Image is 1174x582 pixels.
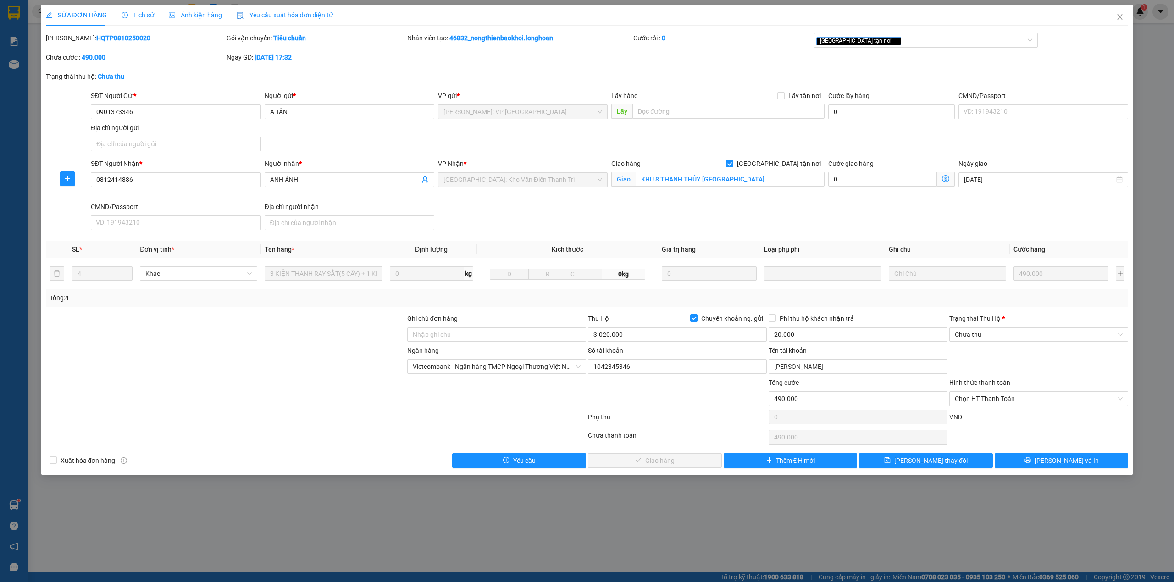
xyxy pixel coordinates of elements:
div: Chưa cước : [46,52,225,62]
span: clock-circle [122,12,128,18]
label: Ghi chú đơn hàng [407,315,458,322]
label: Hình thức thanh toán [949,379,1010,386]
input: Ngày giao [964,175,1114,185]
input: Ghi chú đơn hàng [407,327,586,342]
div: [PERSON_NAME]: [46,33,225,43]
div: Địa chỉ người nhận [265,202,434,212]
b: Tiêu chuẩn [273,34,306,42]
div: CMND/Passport [958,91,1128,101]
span: VND [949,413,962,421]
span: Cước hàng [1013,246,1045,253]
span: plus [766,457,772,464]
span: Lấy [611,104,632,119]
button: plusThêm ĐH mới [724,453,858,468]
button: printer[PERSON_NAME] và In [995,453,1129,468]
b: 0 [662,34,665,42]
span: printer [1024,457,1031,464]
th: Ghi chú [885,241,1010,258]
div: VP gửi [438,91,608,101]
input: 0 [1013,266,1108,281]
span: Lịch sử [122,11,154,19]
span: VP Nhận [438,160,464,167]
span: Lấy hàng [611,92,638,99]
div: Tổng: 4 [50,293,453,303]
div: Trạng thái thu hộ: [46,71,270,82]
th: Loại phụ phí [760,241,885,258]
span: close [1116,13,1124,21]
span: Giá trị hàng [662,246,696,253]
div: SĐT Người Gửi [91,91,260,101]
button: checkGiao hàng [588,453,722,468]
span: Định lượng [415,246,448,253]
span: Thu Hộ [588,315,609,322]
div: Cước rồi : [633,33,812,43]
span: SỬA ĐƠN HÀNG [46,11,107,19]
span: Hồ Chí Minh: VP Quận Tân Phú [443,105,602,119]
div: Người nhận [265,159,434,169]
span: Tên hàng [265,246,294,253]
div: SĐT Người Nhận [91,159,260,169]
span: Ảnh kiện hàng [169,11,222,19]
span: Hà Nội: Kho Văn Điển Thanh Trì [443,173,602,187]
input: Cước lấy hàng [828,104,955,119]
span: Yêu cầu xuất hóa đơn điện tử [237,11,333,19]
input: D [490,269,529,280]
span: Kích thước [552,246,583,253]
span: Đơn vị tính [140,246,174,253]
span: Giao [611,172,636,187]
label: Cước giao hàng [828,160,874,167]
input: Địa chỉ của người gửi [91,137,260,151]
label: Ngày giao [958,160,987,167]
input: Tên tài khoản [769,359,947,374]
span: Chưa thu [955,328,1123,341]
span: Tổng cước [769,379,799,386]
label: Tên tài khoản [769,347,807,354]
span: Giao hàng [611,160,641,167]
span: Chuyển khoản ng. gửi [698,313,767,324]
button: delete [50,266,64,281]
span: info-circle [121,457,127,464]
div: Gói vận chuyển: [227,33,405,43]
span: kg [464,266,473,281]
button: plus [1116,266,1124,281]
span: Lấy tận nơi [785,91,825,101]
input: Dọc đường [632,104,825,119]
span: [GEOGRAPHIC_DATA] tận nơi [733,159,825,169]
span: 0kg [602,269,645,280]
label: Ngân hàng [407,347,439,354]
div: Địa chỉ người gửi [91,123,260,133]
span: Xuất hóa đơn hàng [57,456,119,466]
input: Địa chỉ của người nhận [265,215,434,230]
span: close [893,38,897,43]
b: [DATE] 17:32 [255,54,292,61]
b: Chưa thu [98,73,124,80]
input: Cước giao hàng [828,172,937,187]
input: Giao tận nơi [636,172,825,187]
span: Vietcombank - Ngân hàng TMCP Ngoại Thương Việt Nam [413,360,581,373]
b: 490.000 [82,54,105,61]
div: Nhân viên tạo: [407,33,631,43]
label: Cước lấy hàng [828,92,869,99]
b: 46832_nongthienbaokhoi.longhoan [449,34,553,42]
span: [GEOGRAPHIC_DATA] tận nơi [816,37,901,45]
span: Thêm ĐH mới [776,456,815,466]
span: exclamation-circle [503,457,509,464]
span: plus [61,175,74,182]
span: edit [46,12,52,18]
button: plus [60,171,75,186]
button: exclamation-circleYêu cầu [452,453,586,468]
img: icon [237,12,244,19]
div: Ngày GD: [227,52,405,62]
span: picture [169,12,175,18]
div: Chưa thanh toán [587,430,768,446]
input: 0 [662,266,757,281]
span: [PERSON_NAME] và In [1035,456,1099,466]
span: dollar-circle [942,175,949,182]
div: Trạng thái Thu Hộ [949,313,1128,324]
input: Số tài khoản [588,359,767,374]
span: [PERSON_NAME] thay đổi [894,456,968,466]
span: Chọn HT Thanh Toán [955,392,1123,406]
span: user-add [421,176,429,183]
div: Phụ thu [587,412,768,428]
span: Khác [145,267,252,280]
